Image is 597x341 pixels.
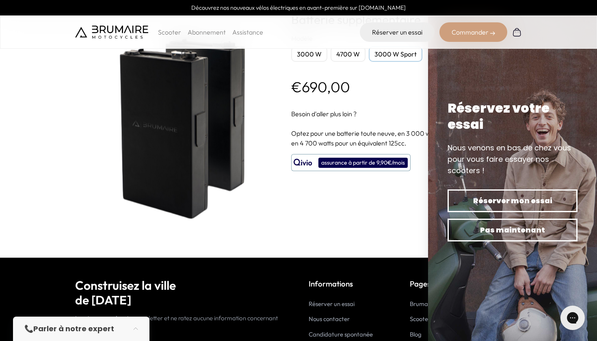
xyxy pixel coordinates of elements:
a: Réserver un essai [360,22,435,42]
span: Optez pour une batterie toute neuve, en 3 000 watts pour un équivalent 50cc, en 4 700 watts pour ... [291,129,512,147]
p: €690,00 [291,79,350,95]
a: Nous contacter [309,315,350,323]
span: Besoin d'aller plus loin ? [291,110,357,118]
a: Candidature spontanée [309,330,373,338]
a: Abonnement [188,28,226,36]
img: right-arrow-2.png [490,31,495,36]
a: Scooter [410,315,430,323]
p: Pages [410,278,440,289]
p: Inscrivez-vous à notre newsletter et ne ratez aucune information concernant Brumaire. [75,314,288,332]
p: Informations [309,278,373,289]
button: assurance à partir de 9,90€/mois [291,154,411,171]
div: 4700 W [331,46,366,62]
div: assurance à partir de 9,90€/mois [318,158,408,168]
h2: Construisez la ville de [DATE] [75,278,288,307]
a: Brumaire [410,300,435,308]
img: Brumaire Motocycles [75,26,148,39]
img: logo qivio [294,158,312,167]
img: Panier [512,27,522,37]
a: Blog [410,330,422,338]
a: Assistance [232,28,263,36]
p: Scooter [158,27,181,37]
div: 3000 W Sport [369,46,422,62]
iframe: Gorgias live chat messenger [556,303,589,333]
div: Commander [439,22,507,42]
a: Réserver un essai [309,300,355,308]
div: 3000 W [291,46,327,62]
